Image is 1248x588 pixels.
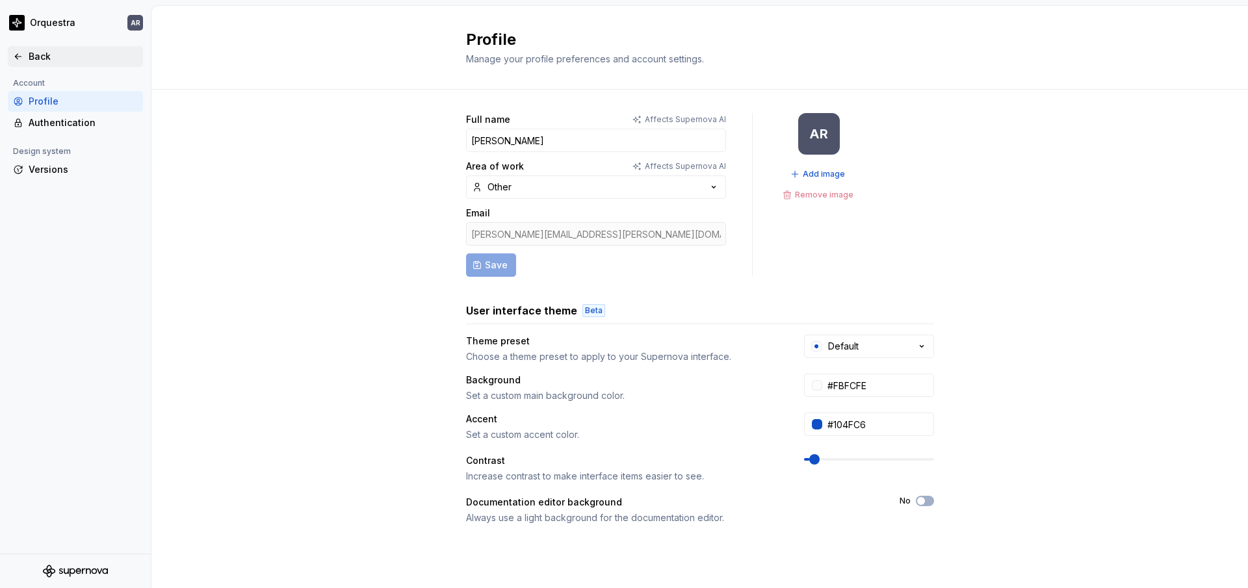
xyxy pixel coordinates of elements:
div: Set a custom accent color. [466,428,781,441]
span: Add image [803,169,845,179]
div: Documentation editor background [466,496,622,509]
button: Default [804,335,934,358]
div: Design system [8,144,76,159]
div: Profile [29,95,138,108]
label: Email [466,207,490,220]
div: AR [131,18,140,28]
input: #FFFFFF [822,374,934,397]
div: Default [828,340,859,353]
div: Background [466,374,521,387]
div: Versions [29,163,138,176]
div: Always use a light background for the documentation editor. [466,511,876,524]
label: Full name [466,113,510,126]
div: Accent [466,413,497,426]
label: Area of work [466,160,524,173]
h2: Profile [466,29,918,50]
p: Affects Supernova AI [645,161,726,172]
svg: Supernova Logo [43,565,108,578]
div: Beta [582,304,605,317]
a: Authentication [8,112,143,133]
div: Set a custom main background color. [466,389,781,402]
div: Increase contrast to make interface items easier to see. [466,470,781,483]
div: Other [487,181,512,194]
button: OrquestraAR [3,8,148,37]
div: Orquestra [30,16,75,29]
div: Choose a theme preset to apply to your Supernova interface. [466,350,781,363]
div: Contrast [466,454,505,467]
a: Versions [8,159,143,180]
p: Affects Supernova AI [645,114,726,125]
a: Back [8,46,143,67]
div: Account [8,75,50,91]
div: Authentication [29,116,138,129]
a: Profile [8,91,143,112]
span: Manage your profile preferences and account settings. [466,53,704,64]
div: Theme preset [466,335,530,348]
img: 2d16a307-6340-4442-b48d-ad77c5bc40e7.png [9,15,25,31]
input: #104FC6 [822,413,934,436]
label: No [900,496,911,506]
h3: User interface theme [466,303,577,318]
div: AR [810,129,828,139]
button: Add image [786,165,851,183]
div: Back [29,50,138,63]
